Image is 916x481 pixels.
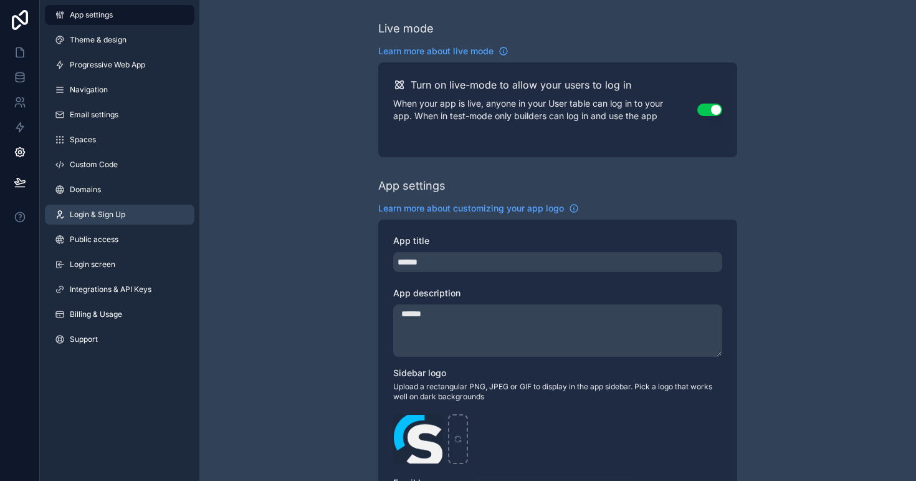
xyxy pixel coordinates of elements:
a: Billing & Usage [45,304,194,324]
span: Progressive Web App [70,60,145,70]
a: Login screen [45,255,194,275]
a: Progressive Web App [45,55,194,75]
a: Custom Code [45,155,194,175]
a: Learn more about customizing your app logo [378,202,579,215]
span: App title [393,235,429,246]
a: Public access [45,230,194,250]
a: Support [45,329,194,349]
span: Public access [70,235,118,245]
div: Live mode [378,20,434,37]
a: Theme & design [45,30,194,50]
span: App settings [70,10,113,20]
span: Navigation [70,85,108,95]
span: Learn more about live mode [378,45,494,57]
span: Domains [70,185,101,195]
span: App description [393,288,460,298]
h2: Turn on live-mode to allow your users to log in [411,77,631,92]
span: Learn more about customizing your app logo [378,202,564,215]
span: Spaces [70,135,96,145]
a: Login & Sign Up [45,205,194,225]
span: Email settings [70,110,118,120]
a: Learn more about live mode [378,45,508,57]
span: Login screen [70,260,115,270]
span: Sidebar logo [393,367,446,378]
span: Billing & Usage [70,309,122,319]
a: Navigation [45,80,194,100]
a: Spaces [45,130,194,150]
span: Upload a rectangular PNG, JPEG or GIF to display in the app sidebar. Pick a logo that works well ... [393,382,722,402]
a: App settings [45,5,194,25]
a: Domains [45,180,194,200]
span: Custom Code [70,160,118,170]
a: Integrations & API Keys [45,279,194,299]
span: Theme & design [70,35,126,45]
span: Integrations & API Keys [70,284,151,294]
span: Login & Sign Up [70,210,125,220]
a: Email settings [45,105,194,125]
div: App settings [378,177,446,195]
p: When your app is live, anyone in your User table can log in to your app. When in test-mode only b... [393,97,697,122]
span: Support [70,334,98,344]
